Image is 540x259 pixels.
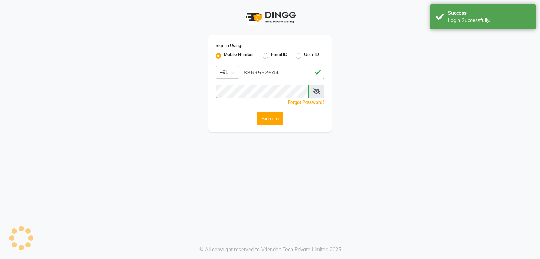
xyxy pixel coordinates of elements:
label: User ID [304,52,319,60]
a: Forgot Password? [288,100,324,105]
label: Mobile Number [224,52,254,60]
div: Login Successfully. [448,17,531,24]
input: Username [239,66,324,79]
label: Sign In Using: [216,42,242,49]
input: Username [216,85,309,98]
div: Success [448,9,531,17]
img: logo1.svg [242,7,298,28]
button: Sign In [257,112,283,125]
label: Email ID [271,52,287,60]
